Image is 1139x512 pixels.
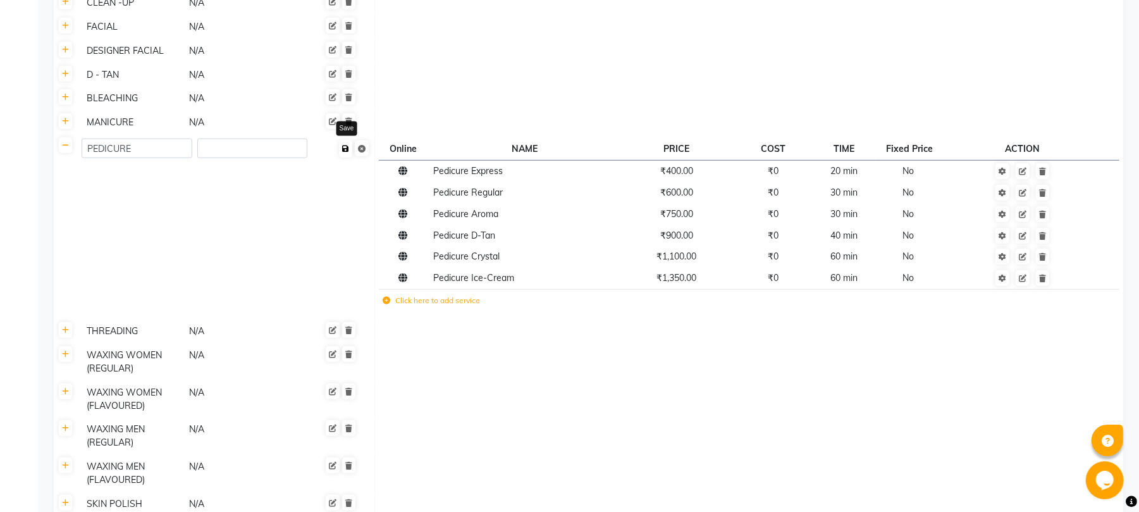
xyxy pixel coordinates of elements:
div: N/A [188,459,289,488]
span: Pedicure Crystal [434,251,500,262]
span: ₹0 [768,208,779,220]
div: N/A [188,347,289,377]
div: Save [336,122,357,136]
span: ₹750.00 [660,208,693,220]
th: COST [734,139,813,160]
div: N/A [188,43,289,59]
div: BLEACHING [82,91,183,106]
span: Pedicure Regular [434,187,503,198]
div: WAXING WOMEN (REGULAR) [82,347,183,377]
span: 60 min [830,272,858,284]
span: Pedicure Express [434,165,503,177]
div: N/A [188,385,289,414]
span: 30 min [830,187,858,198]
th: ACTION [945,139,1100,160]
div: N/A [188,421,289,451]
span: No [902,165,914,177]
span: No [902,208,914,220]
span: 30 min [830,208,858,220]
span: ₹0 [768,165,779,177]
div: DESIGNER FACIAL [82,43,183,59]
iframe: chat widget [1086,461,1126,499]
span: ₹1,100.00 [657,251,697,262]
th: TIME [813,139,876,160]
div: FACIAL [82,19,183,35]
span: No [902,251,914,262]
div: D - TAN [82,67,183,83]
span: ₹1,350.00 [657,272,697,284]
span: No [902,187,914,198]
div: THREADING [82,323,183,339]
div: N/A [188,91,289,106]
div: SKIN POLISH [82,496,183,512]
th: PRICE [619,139,734,160]
span: ₹400.00 [660,165,693,177]
span: Pedicure D-Tan [434,230,496,241]
div: WAXING WOMEN (FLAVOURED) [82,385,183,414]
span: 40 min [830,230,858,241]
span: Pedicure Ice-Cream [434,272,515,284]
span: ₹0 [768,187,779,198]
span: No [902,272,914,284]
span: 60 min [830,251,858,262]
div: MANICURE [82,115,183,130]
div: N/A [188,115,289,130]
th: NAME [429,139,619,160]
span: ₹600.00 [660,187,693,198]
div: N/A [188,496,289,512]
span: 20 min [830,165,858,177]
th: Online [379,139,429,160]
span: Pedicure Aroma [434,208,499,220]
label: Click here to add service [383,295,481,306]
div: WAXING MEN (REGULAR) [82,421,183,451]
div: N/A [188,19,289,35]
div: WAXING MEN (FLAVOURED) [82,459,183,488]
div: N/A [188,67,289,83]
span: ₹900.00 [660,230,693,241]
span: No [902,230,914,241]
span: ₹0 [768,272,779,284]
span: ₹0 [768,230,779,241]
span: ₹0 [768,251,779,262]
th: Fixed Price [876,139,945,160]
div: N/A [188,323,289,339]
